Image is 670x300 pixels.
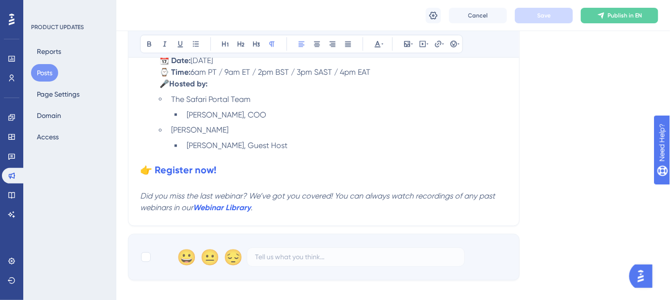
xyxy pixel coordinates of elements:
[171,95,251,104] span: The Safari Portal Team
[515,8,573,23] button: Save
[191,67,370,77] span: 6am PT / 9am ET / 2pm BST / 3pm SAST / 4pm EAT
[191,56,213,65] span: [DATE]
[31,107,67,124] button: Domain
[140,192,497,213] em: Did you miss the last webinar? We’ve got you covered! You can always watch recordings of any past...
[23,2,61,14] span: Need Help?
[187,110,266,119] span: [PERSON_NAME], COO
[160,56,191,65] strong: 📆 Date:
[187,141,287,150] span: [PERSON_NAME], Guest Host
[31,128,64,146] button: Access
[581,8,658,23] button: Publish in EN
[608,12,642,19] span: Publish in EN
[169,79,207,88] strong: Hosted by:
[31,85,85,103] button: Page Settings
[31,23,84,31] div: PRODUCT UPDATES
[171,126,228,135] span: [PERSON_NAME]
[193,203,251,213] a: Webinar Library
[140,165,216,176] a: 👉 Register now!
[31,64,58,82] button: Posts
[449,8,507,23] button: Cancel
[468,12,488,19] span: Cancel
[160,67,191,77] strong: ⌚ Time:
[31,43,67,60] button: Reports
[629,262,658,291] iframe: UserGuiding AI Assistant Launcher
[251,203,253,213] em: .
[537,12,551,19] span: Save
[160,79,169,88] span: 🎤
